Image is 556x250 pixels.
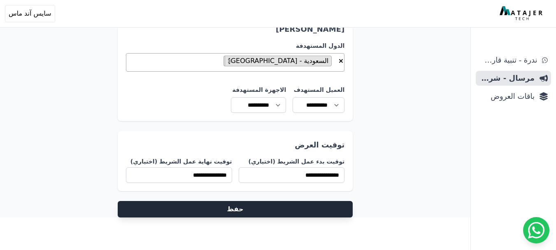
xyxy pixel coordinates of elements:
[126,42,345,50] label: الدول المستهدفة
[227,57,232,65] span: ×
[293,86,344,94] label: العميل المستهدف
[239,157,345,166] label: توقيت بدء عمل الشريط (اختياري)
[225,56,234,66] button: Remove item
[338,56,344,64] button: Remove all items
[231,86,286,94] label: الاجهزة المستهدفة
[9,9,51,19] span: سايس آند ماس
[5,5,55,22] button: سايس آند ماس
[118,201,353,217] button: حفظ
[226,57,329,65] span: السعودية - [GEOGRAPHIC_DATA]
[479,72,535,84] span: مرسال - شريط دعاية
[479,91,535,102] span: باقات العروض
[500,6,544,21] img: MatajerTech Logo
[126,157,232,166] label: توقيت نهاية عمل الشريط (اختياري)
[126,23,345,35] h3: [PERSON_NAME]
[479,54,537,66] span: ندرة - تنبية قارب علي النفاذ
[338,57,344,65] span: ×
[126,139,345,151] h3: توقيت العرض
[223,56,332,66] li: السعودية - Saudi Arabia
[268,72,334,79] textarea: Search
